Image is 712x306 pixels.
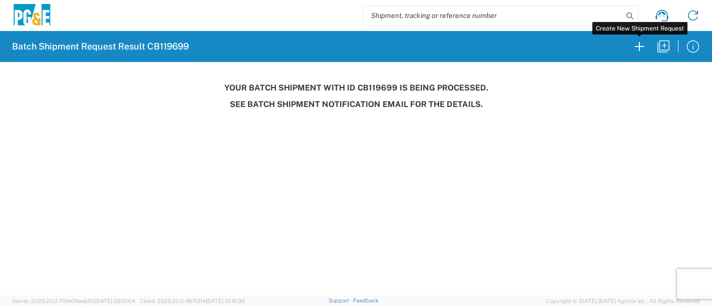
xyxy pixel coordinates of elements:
span: [DATE] 09:51:04 [95,298,135,304]
span: Copyright © [DATE]-[DATE] Agistix Inc., All Rights Reserved [546,296,700,305]
span: Server: 2025.20.0-710e05ee653 [12,298,135,304]
span: [DATE] 10:16:38 [206,298,245,304]
input: Shipment, tracking or reference number [364,6,623,25]
span: Client: 2025.20.0-8b113f4 [140,298,245,304]
img: pge [12,4,52,27]
a: Feedback [353,297,379,303]
h3: See Batch Shipment Notification email for the details. [7,99,705,109]
a: Support [328,297,353,303]
h2: Batch Shipment Request Result CB119699 [12,40,189,52]
h3: Your batch shipment with id CB119699 is being processed. [7,83,705,92]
